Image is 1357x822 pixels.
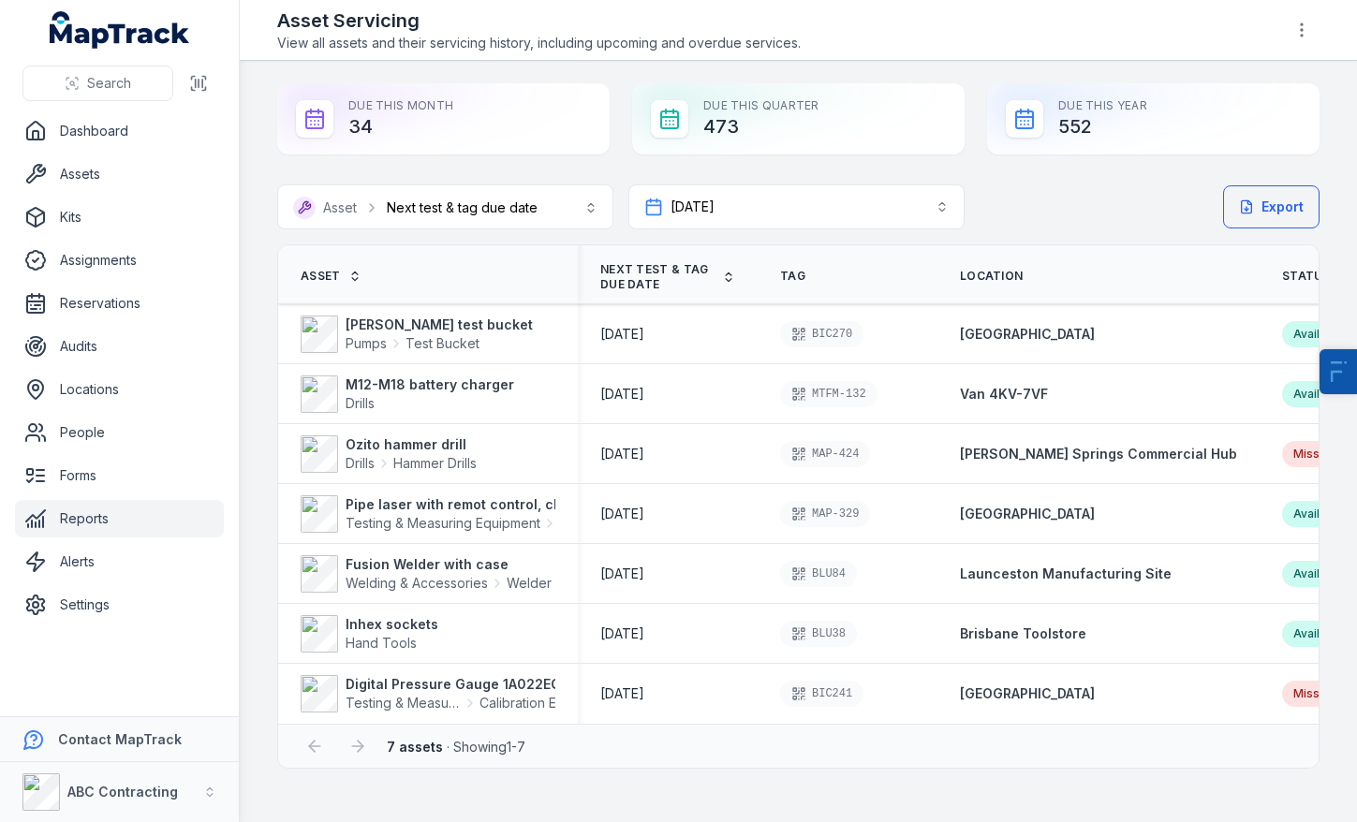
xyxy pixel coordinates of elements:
[15,586,224,624] a: Settings
[600,262,715,292] span: Next test & tag due date
[960,505,1095,523] a: [GEOGRAPHIC_DATA]
[346,514,540,533] span: Testing & Measuring Equipment
[600,446,644,462] span: [DATE]
[600,506,644,521] span: [DATE]
[780,621,857,647] div: BLU38
[1282,501,1355,527] div: Available
[600,386,644,402] span: [DATE]
[960,385,1048,404] a: Van 4KV-7VF
[600,685,644,701] span: [DATE]
[15,198,224,236] a: Kits
[1223,185,1320,228] button: Export
[960,684,1095,703] a: [GEOGRAPHIC_DATA]
[1282,681,1348,707] div: Missing
[22,66,173,101] button: Search
[15,155,224,193] a: Assets
[387,739,525,755] span: · Showing 1 - 7
[346,574,488,593] span: Welding & Accessories
[58,731,182,747] strong: Contact MapTrack
[600,505,644,523] time: 15/09/2025, 8:00:00 am
[1282,561,1355,587] div: Available
[346,435,477,454] strong: Ozito hammer drill
[780,381,878,407] div: MTFM-132
[50,11,190,49] a: MapTrack
[960,565,1172,581] span: Launceston Manufacturing Site
[15,371,224,408] a: Locations
[277,34,801,52] span: View all assets and their servicing history, including upcoming and overdue services.
[15,457,224,494] a: Forms
[1282,269,1351,284] a: Status
[346,334,387,353] span: Pumps
[346,555,552,574] strong: Fusion Welder with case
[15,328,224,365] a: Audits
[600,262,735,292] a: Next test & tag due date
[600,565,644,583] time: 15/09/2025, 8:00:00 am
[960,325,1095,344] a: [GEOGRAPHIC_DATA]
[277,184,613,229] button: AssetNext test & tag due date
[406,334,479,353] span: Test Bucket
[1282,381,1355,407] div: Available
[346,375,514,394] strong: M12-M18 battery charger
[507,574,552,593] span: Welder
[87,74,131,93] span: Search
[960,386,1048,402] span: Van 4KV-7VF
[600,684,644,703] time: 15/09/2025, 8:00:00 am
[346,675,594,694] strong: Digital Pressure Gauge 1A022EQ0SIC
[15,112,224,150] a: Dashboard
[780,321,863,347] div: BIC270
[780,441,870,467] div: MAP-424
[15,242,224,279] a: Assignments
[780,501,870,527] div: MAP-329
[301,675,594,712] a: Digital Pressure Gauge 1A022EQ0SICTesting & Measuring EquipmentCalibration Equipment
[301,495,852,533] a: Pipe laser with remot control, charging cord, 8 spare legs, laser sight targetTesting & Measuring...
[600,445,644,463] time: 15/09/2025, 8:00:00 am
[1282,269,1331,284] span: Status
[600,385,644,404] time: 15/09/2025, 8:00:00 am
[346,635,417,651] span: Hand Tools
[960,506,1095,521] span: [GEOGRAPHIC_DATA]
[15,285,224,322] a: Reservations
[960,565,1172,583] a: Launceston Manufacturing Site
[600,326,644,342] span: [DATE]
[301,269,341,284] span: Asset
[479,694,595,712] span: Calibration Equipment
[600,624,644,643] time: 15/09/2025, 8:00:00 am
[346,694,461,712] span: Testing & Measuring Equipment
[15,414,224,451] a: People
[277,7,801,34] h2: Asset Servicing
[960,446,1237,462] span: [PERSON_NAME] Springs Commercial Hub
[346,395,375,411] span: Drills
[960,269,1023,284] span: Location
[301,316,533,353] a: [PERSON_NAME] test bucketPumpsTest Bucket
[780,269,805,284] span: Tag
[301,435,477,473] a: Ozito hammer drillDrillsHammer Drills
[387,739,443,755] strong: 7 assets
[780,681,863,707] div: BIC241
[346,495,852,514] strong: Pipe laser with remot control, charging cord, 8 spare legs, laser sight target
[346,454,375,473] span: Drills
[600,565,644,581] span: [DATE]
[346,316,533,334] strong: [PERSON_NAME] test bucket
[1282,621,1355,647] div: Available
[1282,441,1348,467] div: Missing
[15,543,224,580] a: Alerts
[301,269,361,284] a: Asset
[600,325,644,344] time: 15/09/2025, 8:00:00 am
[1282,321,1355,347] div: Available
[600,625,644,641] span: [DATE]
[15,500,224,537] a: Reports
[960,624,1086,643] a: Brisbane Toolstore
[346,615,438,634] strong: Inhex sockets
[960,685,1095,701] span: [GEOGRAPHIC_DATA]
[960,625,1086,641] span: Brisbane Toolstore
[67,784,178,800] strong: ABC Contracting
[301,375,514,413] a: M12-M18 battery chargerDrills
[301,555,552,593] a: Fusion Welder with caseWelding & AccessoriesWelder
[301,615,438,653] a: Inhex socketsHand Tools
[960,326,1095,342] span: [GEOGRAPHIC_DATA]
[628,184,965,229] button: [DATE]
[960,445,1237,463] a: [PERSON_NAME] Springs Commercial Hub
[393,454,477,473] span: Hammer Drills
[780,561,857,587] div: BLU84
